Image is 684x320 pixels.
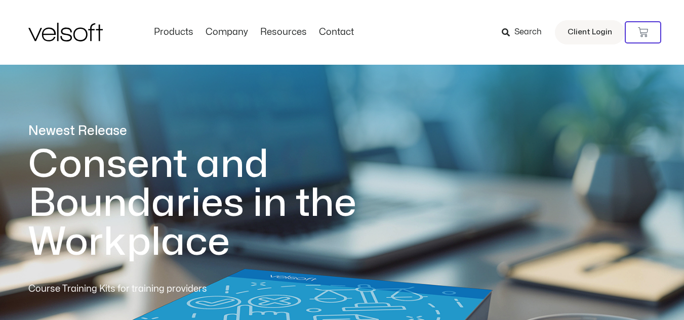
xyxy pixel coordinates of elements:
span: Search [514,26,542,39]
a: Client Login [555,20,625,44]
span: Client Login [568,26,612,39]
a: ProductsMenu Toggle [148,27,199,38]
a: CompanyMenu Toggle [199,27,254,38]
img: Velsoft Training Materials [28,23,103,41]
nav: Menu [148,27,360,38]
a: ContactMenu Toggle [313,27,360,38]
a: ResourcesMenu Toggle [254,27,313,38]
p: Newest Release [28,122,398,140]
a: Search [502,24,549,41]
p: Course Training Kits for training providers [28,282,280,296]
h1: Consent and Boundaries in the Workplace [28,145,398,262]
